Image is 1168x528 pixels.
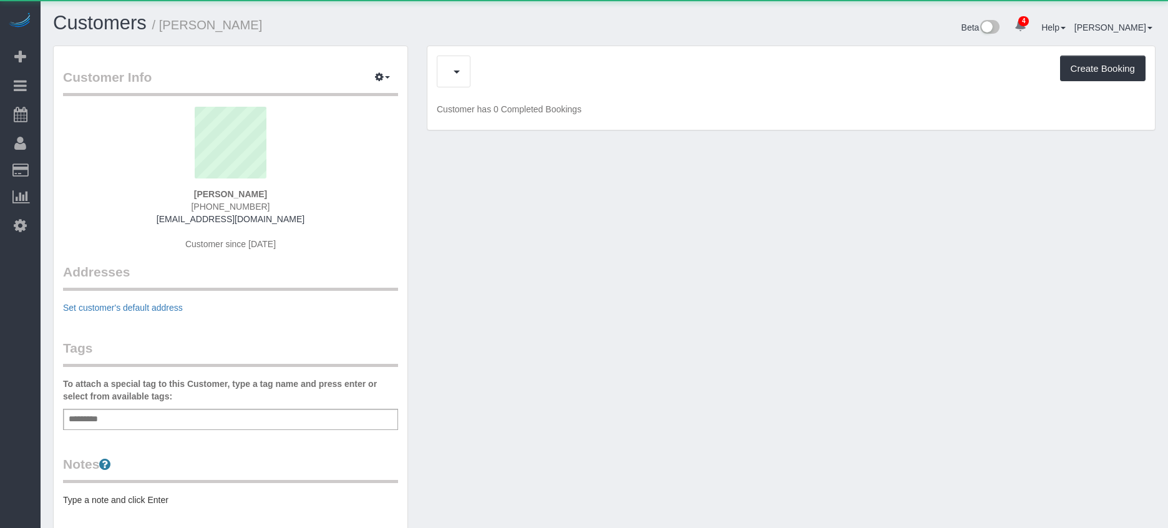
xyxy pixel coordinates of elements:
span: Customer since [DATE] [185,239,276,249]
a: Help [1041,22,1066,32]
a: [EMAIL_ADDRESS][DOMAIN_NAME] [157,214,304,224]
p: Customer has 0 Completed Bookings [437,103,1146,115]
span: [PHONE_NUMBER] [191,202,270,212]
a: [PERSON_NAME] [1074,22,1152,32]
a: Customers [53,12,147,34]
label: To attach a special tag to this Customer, type a tag name and press enter or select from availabl... [63,378,398,403]
small: / [PERSON_NAME] [152,18,263,32]
img: New interface [979,20,1000,36]
img: Automaid Logo [7,12,32,30]
a: Set customer's default address [63,303,183,313]
pre: Type a note and click Enter [63,494,398,506]
a: Beta [961,22,1000,32]
legend: Tags [63,339,398,367]
a: 4 [1008,12,1033,40]
legend: Customer Info [63,68,398,96]
button: Create Booking [1060,56,1146,82]
legend: Notes [63,455,398,483]
strong: [PERSON_NAME] [194,189,267,199]
span: 4 [1018,16,1029,26]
